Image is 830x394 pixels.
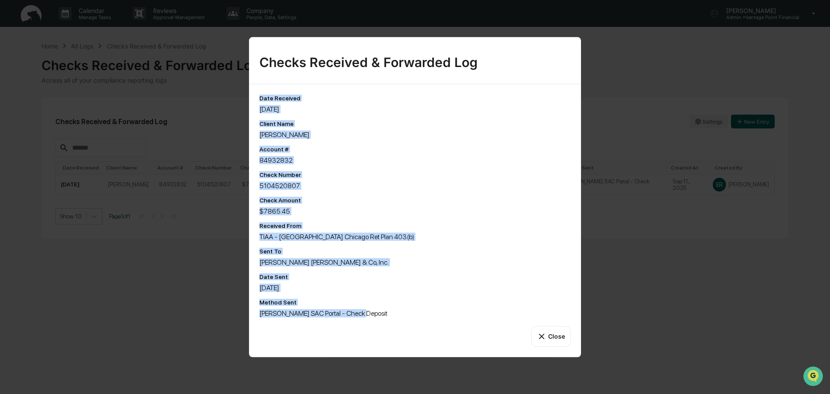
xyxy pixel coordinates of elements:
span: Attestations [71,109,107,118]
iframe: Open customer support [802,365,826,389]
p: How can we help? [9,18,157,32]
div: Date Received [259,94,571,101]
div: 🔎 [9,126,16,133]
div: $7865.45 [259,207,571,215]
div: Check Number [259,171,571,178]
div: Checks Received & Forwarded Log [259,47,571,70]
div: [DATE] [259,283,571,291]
div: Received From [259,222,571,229]
div: [DATE] [259,105,571,113]
span: Preclearance [17,109,56,118]
a: 🖐️Preclearance [5,106,59,121]
div: Start new chat [29,66,142,75]
span: Data Lookup [17,125,54,134]
span: Pylon [86,147,105,153]
button: Close [531,326,571,346]
button: Start new chat [147,69,157,79]
a: 🗄️Attestations [59,106,111,121]
div: We're available if you need us! [29,75,109,82]
div: [PERSON_NAME] [259,130,571,138]
div: TIAA - [GEOGRAPHIC_DATA] Chicago Ret Plan 403(b) [259,232,571,240]
div: Account # [259,145,571,152]
img: 1746055101610-c473b297-6a78-478c-a979-82029cc54cd1 [9,66,24,82]
div: Check Amount [259,196,571,203]
a: 🔎Data Lookup [5,122,58,138]
div: [PERSON_NAME] [PERSON_NAME] & Co, Inc. [259,258,571,266]
div: 🗄️ [63,110,70,117]
div: 🖐️ [9,110,16,117]
div: 84932832 [259,156,571,164]
a: Powered byPylon [61,146,105,153]
div: Method Sent [259,298,571,305]
div: Date Sent [259,273,571,280]
div: 5104520807 [259,181,571,189]
div: Sent To [259,247,571,254]
div: [PERSON_NAME] SAC Portal - Check Deposit [259,309,571,317]
div: Client Name [259,120,571,127]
